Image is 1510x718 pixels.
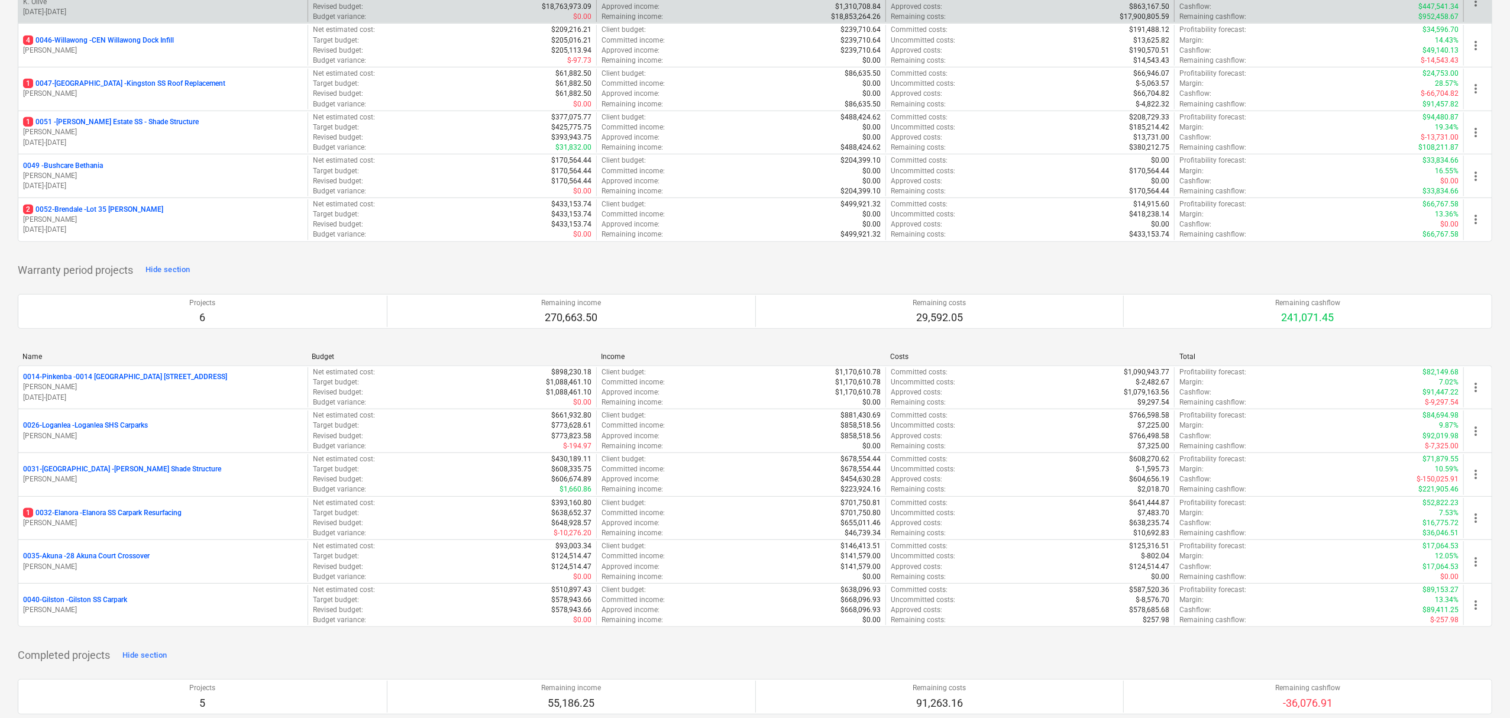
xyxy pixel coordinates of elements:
[891,377,955,387] p: Uncommitted costs :
[1133,35,1169,46] p: $13,625.82
[890,352,1170,361] div: Costs
[1179,79,1204,89] p: Margin :
[1133,199,1169,209] p: $14,915.60
[1421,56,1459,66] p: $-14,543.43
[1136,99,1169,109] p: $-4,822.32
[1179,219,1211,229] p: Cashflow :
[602,209,665,219] p: Committed income :
[891,186,946,196] p: Remaining costs :
[23,171,303,181] p: [PERSON_NAME]
[546,377,591,387] p: $1,088,461.10
[23,7,303,17] p: [DATE] - [DATE]
[840,229,881,240] p: $499,921.32
[891,199,948,209] p: Committed costs :
[551,199,591,209] p: $433,153.74
[313,209,359,219] p: Target budget :
[23,508,303,528] div: 10032-Elanora -Elanora SS Carpark Resurfacing[PERSON_NAME]
[1179,143,1246,153] p: Remaining cashflow :
[891,229,946,240] p: Remaining costs :
[1179,46,1211,56] p: Cashflow :
[551,46,591,56] p: $205,113.94
[1469,169,1483,183] span: more_vert
[23,508,33,518] span: 1
[1179,352,1459,361] div: Total
[1133,132,1169,143] p: $13,731.00
[1422,229,1459,240] p: $66,767.58
[862,219,881,229] p: $0.00
[23,372,303,402] div: 0014-Pinkenba -0014 [GEOGRAPHIC_DATA] [STREET_ADDRESS][PERSON_NAME][DATE]-[DATE]
[313,410,375,421] p: Net estimated cost :
[1133,69,1169,79] p: $66,946.07
[602,69,646,79] p: Client budget :
[313,56,366,66] p: Budget variance :
[1469,38,1483,53] span: more_vert
[1179,209,1204,219] p: Margin :
[845,99,881,109] p: $86,635.50
[1275,298,1340,308] p: Remaining cashflow
[313,431,363,441] p: Revised budget :
[840,199,881,209] p: $499,921.32
[891,367,948,377] p: Committed costs :
[313,156,375,166] p: Net estimated cost :
[602,56,663,66] p: Remaining income :
[602,397,663,407] p: Remaining income :
[551,421,591,431] p: $773,628.61
[23,551,303,571] div: 0035-Akuna -28 Akuna Court Crossover[PERSON_NAME]
[845,69,881,79] p: $86,635.50
[1179,25,1246,35] p: Profitability forecast :
[862,56,881,66] p: $0.00
[551,132,591,143] p: $393,943.75
[23,117,199,127] p: 0051 - [PERSON_NAME] Estate SS - Shade Structure
[1422,112,1459,122] p: $94,480.87
[23,225,303,235] p: [DATE] - [DATE]
[551,209,591,219] p: $433,153.74
[573,229,591,240] p: $0.00
[567,56,591,66] p: $-97.73
[555,89,591,99] p: $61,882.50
[891,387,942,397] p: Approved costs :
[601,352,881,361] div: Income
[862,79,881,89] p: $0.00
[23,138,303,148] p: [DATE] - [DATE]
[313,112,375,122] p: Net estimated cost :
[602,377,665,387] p: Committed income :
[840,143,881,153] p: $488,424.62
[143,261,193,280] button: Hide section
[1179,397,1246,407] p: Remaining cashflow :
[313,132,363,143] p: Revised budget :
[1179,387,1211,397] p: Cashflow :
[23,551,150,561] p: 0035-Akuna - 28 Akuna Court Crossover
[862,89,881,99] p: $0.00
[119,646,170,665] button: Hide section
[551,166,591,176] p: $170,564.44
[1151,156,1169,166] p: $0.00
[1179,199,1246,209] p: Profitability forecast :
[1179,89,1211,99] p: Cashflow :
[1179,367,1246,377] p: Profitability forecast :
[1179,122,1204,132] p: Margin :
[551,25,591,35] p: $209,216.21
[573,397,591,407] p: $0.00
[602,387,659,397] p: Approved income :
[313,397,366,407] p: Budget variance :
[891,79,955,89] p: Uncommitted costs :
[23,595,127,605] p: 0040-Gilston - Gilston SS Carpark
[1129,166,1169,176] p: $170,564.44
[551,156,591,166] p: $170,564.44
[1422,186,1459,196] p: $33,834.66
[1422,25,1459,35] p: $34,596.70
[862,166,881,176] p: $0.00
[313,35,359,46] p: Target budget :
[840,35,881,46] p: $239,710.64
[555,79,591,89] p: $61,882.50
[602,367,646,377] p: Client budget :
[23,393,303,403] p: [DATE] - [DATE]
[23,35,303,56] div: 40046-Willawong -CEN Willawong Dock Infill[PERSON_NAME]
[313,89,363,99] p: Revised budget :
[23,89,303,99] p: [PERSON_NAME]
[18,263,133,277] p: Warranty period projects
[913,298,966,308] p: Remaining costs
[23,605,303,615] p: [PERSON_NAME]
[23,464,303,484] div: 0031-[GEOGRAPHIC_DATA] -[PERSON_NAME] Shade Structure[PERSON_NAME]
[1422,69,1459,79] p: $24,753.00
